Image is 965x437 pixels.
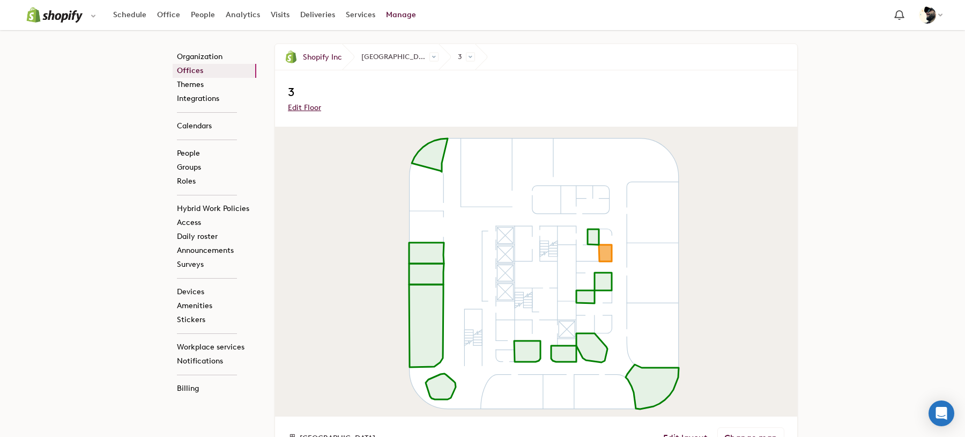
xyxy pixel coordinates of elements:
[173,78,256,92] a: Themes
[914,4,948,26] button: Chuck McMullen
[173,230,256,244] a: Daily roster
[185,5,220,25] a: People
[892,8,907,23] span: Notification bell navigates to notifications page
[173,161,256,174] a: Groups
[173,313,256,327] a: Stickers
[173,119,256,133] a: Calendars
[381,5,421,25] a: Manage
[173,299,256,313] a: Amenities
[889,5,909,25] a: Notification bell navigates to notifications page
[173,258,256,272] a: Surveys
[275,44,342,70] a: Shopify Inc Shopify Inc
[173,50,256,64] a: Organization
[265,5,295,25] a: Visits
[929,400,954,426] div: Open Intercom Messenger
[17,3,102,27] button: Select an organization - Shopify Inc currently selected
[173,382,256,396] a: Billing
[173,285,256,299] a: Devices
[173,244,256,258] a: Announcements
[173,147,256,161] a: People
[173,92,256,106] a: Integrations
[288,103,321,112] a: Edit Floor
[173,354,256,368] a: Notifications
[173,216,256,230] a: Access
[303,52,342,63] span: Shopify Inc
[108,5,152,25] a: Schedule
[919,6,936,24] img: Chuck McMullen
[288,85,294,99] span: 3
[439,44,475,70] span: 3
[340,5,381,25] a: Services
[152,5,185,25] a: Office
[285,50,298,63] img: Shopify Inc
[220,5,265,25] a: Analytics
[295,5,340,25] a: Deliveries
[173,64,256,78] a: Offices
[173,340,256,354] a: Workplace services
[342,44,439,70] span: [GEOGRAPHIC_DATA]
[173,174,256,188] a: Roles
[173,202,256,216] a: Hybrid Work Policies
